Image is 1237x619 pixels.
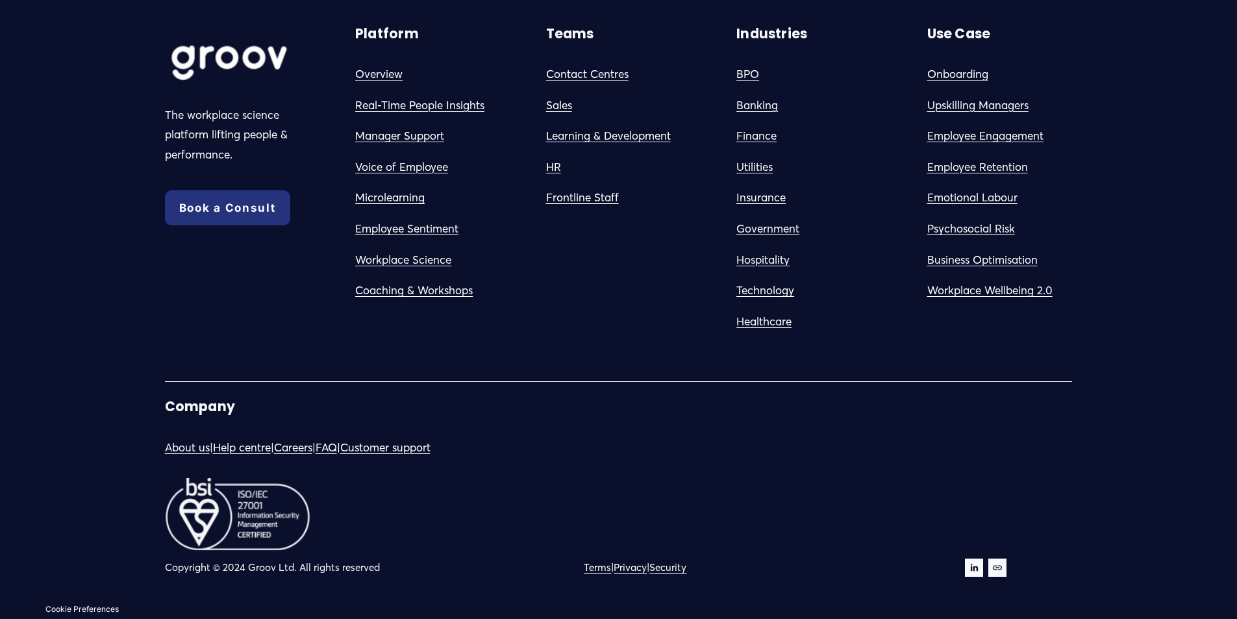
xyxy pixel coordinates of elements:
strong: Company [165,398,235,416]
a: Help centre [213,438,271,458]
a: Psychosocial Risk [927,219,1015,239]
a: Workplace Science [355,250,451,270]
a: Microlearning [355,188,425,208]
p: The workplace science platform lifting people & performance. [165,105,310,165]
p: | | | | [165,438,615,458]
a: g 2.0 [1027,281,1053,301]
strong: Teams [546,25,594,43]
a: Security [649,559,686,577]
a: Sales [546,95,572,116]
a: Employee Sentiment [355,219,458,239]
a: Workplace Wellbein [927,281,1027,301]
strong: Industries [736,25,807,43]
a: Utilities [736,157,773,177]
a: About us [165,438,210,458]
a: URL [988,559,1006,577]
section: Manage previously selected cookie options [39,600,125,619]
a: Coaching & Workshops [355,281,473,301]
a: Emotional Labour [927,188,1018,208]
a: LinkedIn [965,559,983,577]
a: Government [736,219,799,239]
p: | | [584,559,882,577]
a: Voice of Employee [355,157,448,177]
a: Finance [736,126,777,146]
a: Learning & Development [546,126,671,146]
a: BPO [736,64,759,84]
a: Banking [736,95,778,116]
a: FAQ [316,438,337,458]
a: Employee Engagement [927,126,1043,146]
a: Contact Centres [546,64,629,84]
a: Manager Support [355,126,444,146]
a: Business Optimisation [927,250,1038,270]
a: Careers [274,438,312,458]
a: Terms [584,559,611,577]
a: Employee Retention [927,157,1028,177]
button: Cookie Preferences [45,604,119,614]
p: Copyright © 2024 Groov Ltd. All rights reserved [165,559,615,577]
a: Healthcare [736,312,792,332]
a: Customer support [340,438,431,458]
a: Real-Time People Insights [355,95,484,116]
a: Insurance [736,188,786,208]
a: Upskilling Managers [927,95,1029,116]
a: Onboarding [927,64,988,84]
a: Privacy [614,559,647,577]
strong: Use Case [927,25,991,43]
a: HR [546,157,561,177]
strong: Platform [355,25,419,43]
a: Hospitality [736,250,790,270]
a: Frontline Staff [546,188,619,208]
a: Book a Consult [165,190,290,225]
a: Technology [736,281,794,301]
